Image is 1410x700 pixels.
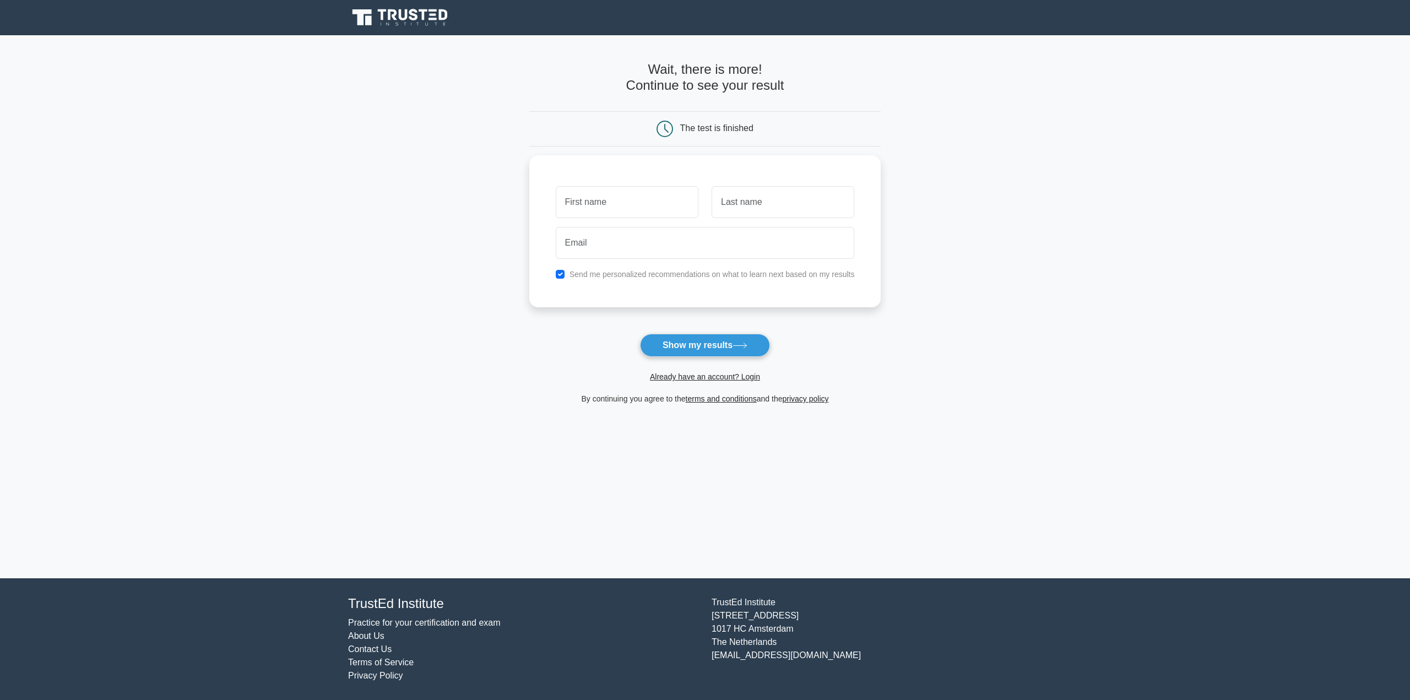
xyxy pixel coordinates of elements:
div: The test is finished [680,123,753,133]
a: Terms of Service [348,658,414,667]
div: TrustEd Institute [STREET_ADDRESS] 1017 HC Amsterdam The Netherlands [EMAIL_ADDRESS][DOMAIN_NAME] [705,596,1069,682]
a: Practice for your certification and exam [348,618,501,627]
input: Last name [712,186,854,218]
a: About Us [348,631,384,641]
a: Contact Us [348,644,392,654]
label: Send me personalized recommendations on what to learn next based on my results [570,270,855,279]
a: Already have an account? Login [650,372,760,381]
h4: Wait, there is more! Continue to see your result [529,62,881,94]
div: By continuing you agree to the and the [523,392,888,405]
a: terms and conditions [686,394,757,403]
a: Privacy Policy [348,671,403,680]
input: First name [556,186,698,218]
a: privacy policy [783,394,829,403]
h4: TrustEd Institute [348,596,698,612]
input: Email [556,227,855,259]
button: Show my results [640,334,770,357]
